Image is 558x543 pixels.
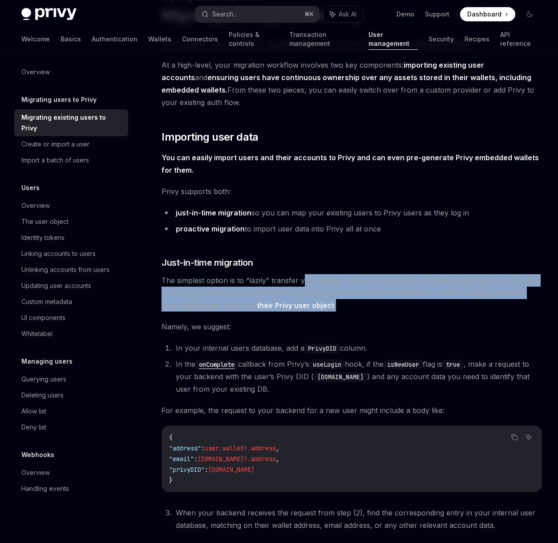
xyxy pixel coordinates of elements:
a: Recipes [465,28,489,50]
li: In your internal users database, add a column. [173,342,542,354]
div: Querying users [21,374,66,385]
span: Privy supports both: [162,185,542,198]
a: Create or import a user [14,136,128,152]
span: { [169,434,173,442]
div: Custom metadata [21,296,72,307]
span: user.wallet?.address [205,444,276,452]
div: Handling events [21,483,69,494]
a: their Privy user object [257,301,334,310]
span: : [194,455,198,463]
div: Deny list [21,422,46,433]
div: Allow list [21,406,46,417]
a: Dashboard [460,7,515,21]
div: Overview [21,200,50,211]
strong: ensuring users have continuous ownership over any assets stored in their wallets, including embed... [162,73,531,94]
span: Importing user data [162,130,259,144]
a: Linking accounts to users [14,246,128,262]
span: [DOMAIN_NAME] [208,466,255,474]
button: Ask AI [323,6,363,22]
h5: Managing users [21,356,73,367]
div: Migrating existing users to Privy [21,112,123,134]
div: Whitelabel [21,328,53,339]
a: Querying users [14,371,128,387]
a: Overview [14,198,128,214]
code: isNewUser [384,360,423,369]
img: dark logo [21,8,77,20]
a: Demo [396,10,414,19]
span: Namely, we suggest: [162,320,542,333]
span: The simplest option is to “lazily” transfer your existing users to Privy. When an existing user l... [162,274,542,312]
div: UI components [21,312,65,323]
a: Unlinking accounts from users [14,262,128,278]
a: Whitelabel [14,326,128,342]
span: At a high-level, your migration workflow involves two key components: and From these two pieces, ... [162,59,542,109]
button: Copy the contents from the code block [509,431,520,443]
a: proactive migration [176,224,245,234]
a: Transaction management [289,28,358,50]
li: so you can map your existing users to Privy users as they log in [162,207,542,219]
span: Just-in-time migration [162,256,253,269]
a: Handling events [14,481,128,497]
div: Create or import a user [21,139,89,150]
div: Unlinking accounts from users [21,264,109,275]
a: Custom metadata [14,294,128,310]
span: [DOMAIN_NAME]?.address [198,455,276,463]
a: Connectors [182,28,218,50]
code: [DOMAIN_NAME] [314,372,367,382]
a: Security [429,28,454,50]
a: Authentication [92,28,137,50]
span: ⌘ K [304,11,314,18]
span: } [169,476,173,484]
div: Import a batch of users [21,155,89,166]
span: "privyDID" [169,466,205,474]
a: Overview [14,64,128,80]
a: just-in-time migration [176,208,251,218]
a: Support [425,10,449,19]
span: , [276,455,279,463]
span: "address" [169,444,201,452]
a: Allow list [14,403,128,419]
div: The user object [21,216,69,227]
code: onComplete [195,360,238,369]
a: onComplete [195,360,238,369]
h5: Migrating users to Privy [21,94,97,105]
a: Overview [14,465,128,481]
code: useLogin [309,360,345,369]
div: Linking accounts to users [21,248,96,259]
a: Migrating existing users to Privy [14,109,128,136]
div: Overview [21,467,50,478]
button: Toggle dark mode [522,7,537,21]
a: Basics [61,28,81,50]
li: to import user data into Privy all at once [162,223,542,235]
div: Identity tokens [21,232,65,243]
span: "email" [169,455,194,463]
span: For example, the request to your backend for a new user might include a body like: [162,404,542,417]
a: Deleting users [14,387,128,403]
span: : [205,466,208,474]
li: When your backend receives the request from step (2), find the corresponding entry in your intern... [173,507,542,531]
a: Deny list [14,419,128,435]
span: Ask AI [339,10,356,19]
a: Updating user accounts [14,278,128,294]
a: Identity tokens [14,230,128,246]
a: The user object [14,214,128,230]
span: Dashboard [467,10,501,19]
div: Deleting users [21,390,64,401]
code: PrivyDID [304,344,340,353]
button: Ask AI [523,431,534,443]
h5: Users [21,182,40,193]
a: API reference [500,28,537,50]
code: true [442,360,464,369]
strong: You can easily import users and their accounts to Privy and can even pre-generate Privy embedded ... [162,153,539,174]
div: Updating user accounts [21,280,91,291]
button: Search...⌘K [195,6,319,22]
li: In the callback from Privy’s hook, if the flag is , make a request to your backend with the user’... [173,358,542,395]
a: Wallets [148,28,171,50]
span: , [276,444,279,452]
a: Import a batch of users [14,152,128,168]
a: Policies & controls [229,28,279,50]
a: Welcome [21,28,50,50]
div: Search... [212,9,237,20]
a: UI components [14,310,128,326]
a: User management [368,28,418,50]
